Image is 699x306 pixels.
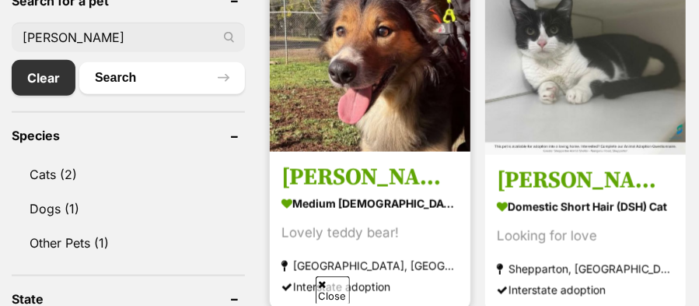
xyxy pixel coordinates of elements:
[12,60,75,96] a: Clear
[281,163,459,192] h3: [PERSON_NAME]
[281,276,459,297] div: Interstate adoption
[12,292,245,306] header: State
[497,226,674,247] div: Looking for love
[497,259,674,280] strong: Shepparton, [GEOGRAPHIC_DATA]
[281,255,459,276] strong: [GEOGRAPHIC_DATA], [GEOGRAPHIC_DATA]
[79,62,245,93] button: Search
[12,192,245,225] a: Dogs (1)
[12,227,245,259] a: Other Pets (1)
[497,195,674,218] strong: Domestic Short Hair (DSH) Cat
[497,166,674,195] h3: [PERSON_NAME]
[281,223,459,244] div: Lovely teddy bear!
[12,128,245,142] header: Species
[12,158,245,191] a: Cats (2)
[497,280,674,301] div: Interstate adoption
[281,192,459,215] strong: medium [DEMOGRAPHIC_DATA] Dog
[316,276,350,304] span: Close
[12,23,245,52] input: Toby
